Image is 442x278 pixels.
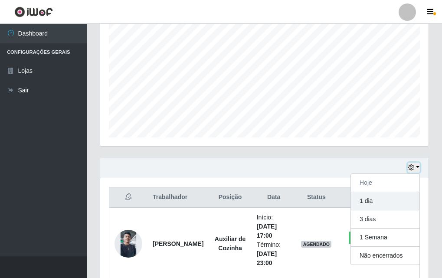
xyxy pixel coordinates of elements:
[301,241,331,248] span: AGENDADO
[349,232,407,244] button: Liberar para Trabalho
[257,223,277,239] time: [DATE] 17:00
[252,187,296,208] th: Data
[337,187,419,208] th: Opções
[147,187,209,208] th: Trabalhador
[351,174,419,192] button: Hoje
[215,235,246,252] strong: Auxiliar de Cozinha
[14,7,53,17] img: CoreUI Logo
[257,213,291,240] li: Início:
[351,229,419,247] button: 1 Semana
[351,210,419,229] button: 3 dias
[296,187,337,208] th: Status
[257,240,291,268] li: Término:
[115,230,142,258] img: 1690423622329.jpeg
[351,247,419,265] button: Não encerrados
[351,192,419,210] button: 1 dia
[257,250,277,266] time: [DATE] 23:00
[153,240,203,247] strong: [PERSON_NAME]
[209,187,251,208] th: Posição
